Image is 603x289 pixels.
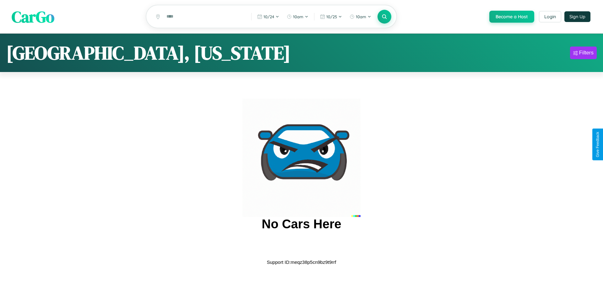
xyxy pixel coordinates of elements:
div: Filters [579,50,594,56]
span: 10 / 24 [263,14,274,19]
button: 10am [284,12,312,22]
h1: [GEOGRAPHIC_DATA], [US_STATE] [6,40,291,66]
button: 10am [346,12,374,22]
button: 10/24 [254,12,282,22]
img: car [242,99,361,217]
span: 10 / 25 [326,14,337,19]
button: Filters [570,47,597,59]
h2: No Cars Here [262,217,341,231]
span: CarGo [12,6,54,27]
button: Become a Host [489,11,534,23]
button: Sign Up [564,11,590,22]
button: 10/25 [317,12,345,22]
div: Give Feedback [595,132,600,157]
span: 10am [293,14,303,19]
button: Login [539,11,561,22]
p: Support ID: meqz38p5cn9bz9t9rrf [267,258,336,266]
span: 10am [356,14,366,19]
